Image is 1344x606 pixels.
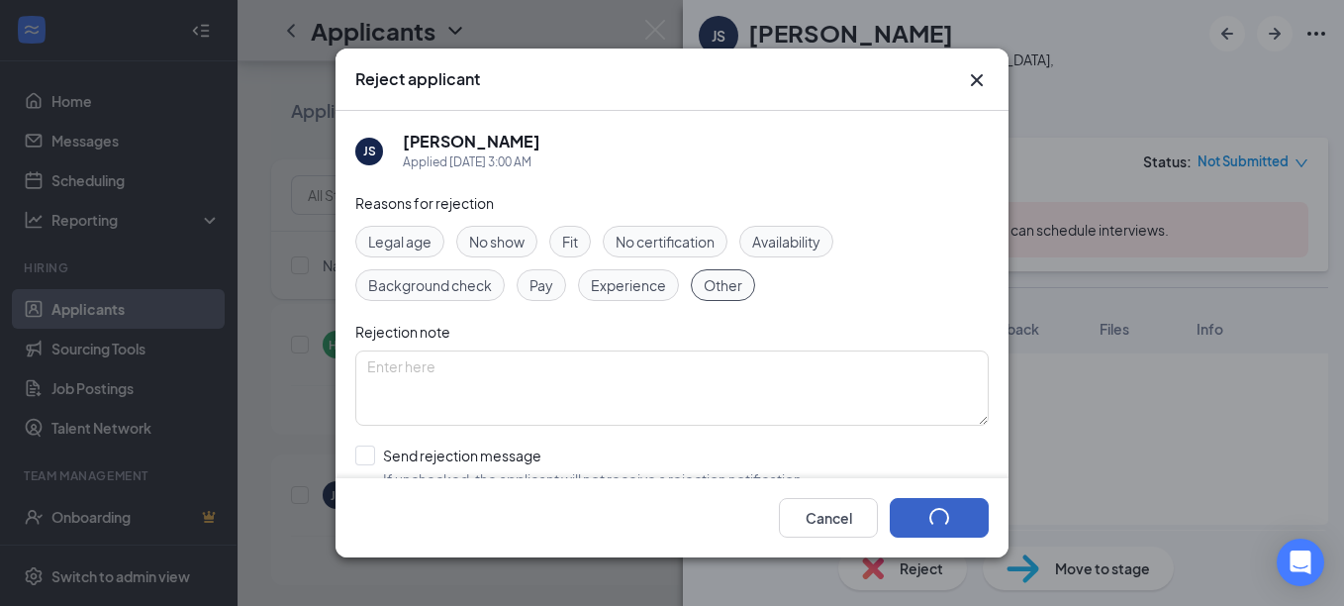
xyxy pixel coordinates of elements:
span: Background check [368,274,492,296]
h5: [PERSON_NAME] [403,131,540,152]
svg: Cross [965,68,989,92]
span: No show [469,231,525,252]
div: Applied [DATE] 3:00 AM [403,152,540,172]
span: Reasons for rejection [355,194,494,212]
div: JS [363,143,376,159]
button: Cancel [779,498,878,538]
span: Pay [529,274,553,296]
span: Fit [562,231,578,252]
div: Open Intercom Messenger [1277,539,1324,586]
button: Close [965,68,989,92]
span: Experience [591,274,666,296]
span: Availability [752,231,820,252]
span: No certification [616,231,715,252]
span: Rejection note [355,323,450,341]
span: Legal age [368,231,432,252]
h3: Reject applicant [355,68,480,90]
span: Other [704,274,742,296]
